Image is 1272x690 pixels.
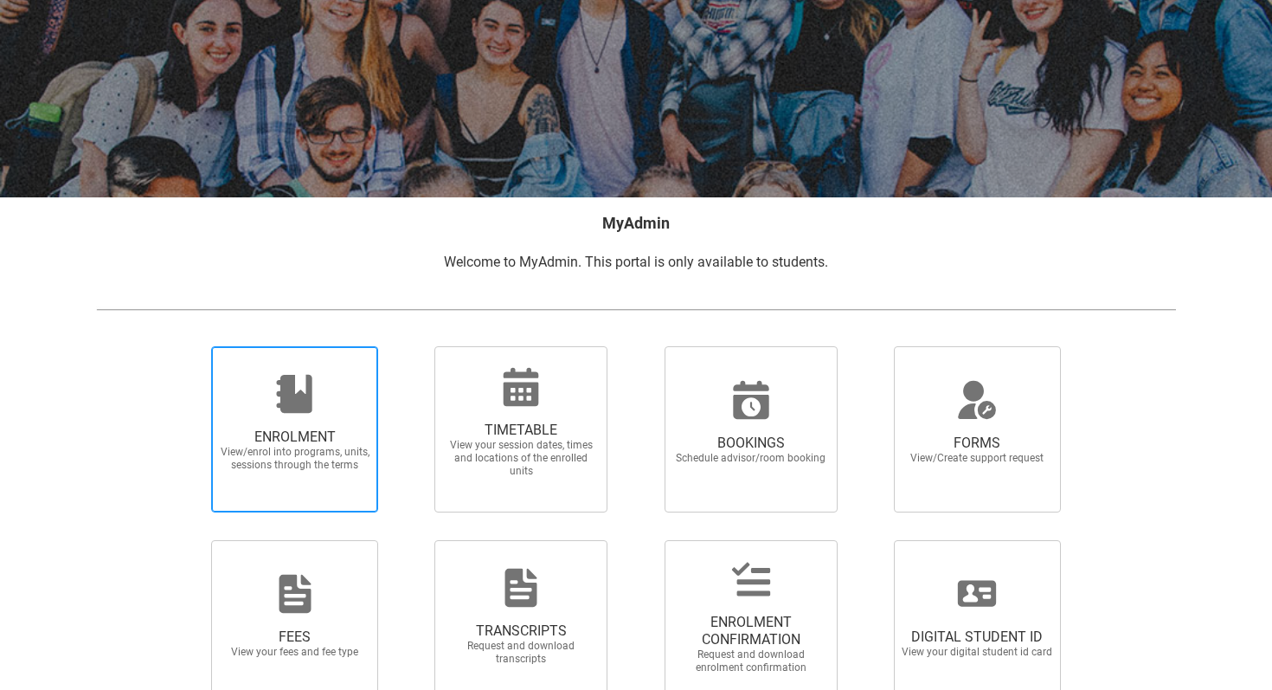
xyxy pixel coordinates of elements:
span: Welcome to MyAdmin. This portal is only available to students. [444,254,828,270]
span: DIGITAL STUDENT ID [901,629,1053,646]
span: Request and download enrolment confirmation [675,648,827,674]
span: TIMETABLE [445,422,597,439]
h2: MyAdmin [96,211,1176,235]
span: View your digital student id card [901,646,1053,659]
span: BOOKINGS [675,435,827,452]
span: Schedule advisor/room booking [675,452,827,465]
span: View/Create support request [901,452,1053,465]
span: View/enrol into programs, units, sessions through the terms [219,446,371,472]
span: ENROLMENT [219,429,371,446]
span: View your fees and fee type [219,646,371,659]
span: FORMS [901,435,1053,452]
span: TRANSCRIPTS [445,622,597,640]
span: View your session dates, times and locations of the enrolled units [445,439,597,478]
span: FEES [219,629,371,646]
span: ENROLMENT CONFIRMATION [675,614,827,648]
span: Request and download transcripts [445,640,597,666]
